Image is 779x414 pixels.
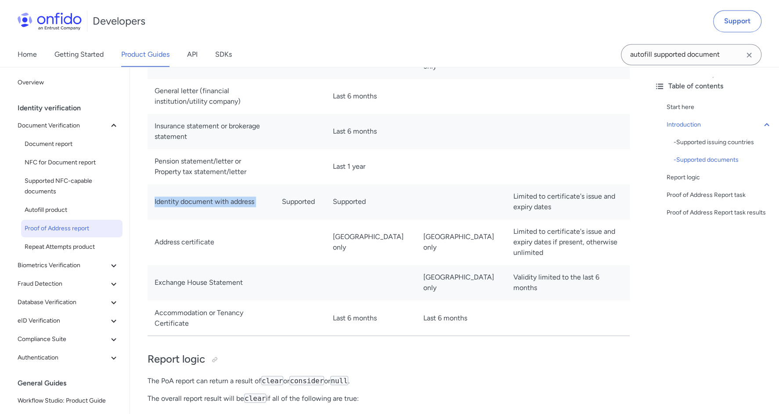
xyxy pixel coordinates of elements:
span: Fraud Detection [18,279,108,289]
span: Overview [18,77,119,88]
input: Onfido search input field [621,44,761,65]
span: Authentication [18,352,108,363]
button: eID Verification [14,312,123,330]
span: Workflow Studio: Product Guide [18,396,119,406]
td: Exchange House Statement [148,265,275,300]
div: General Guides [18,374,126,392]
a: Proof of Address Report task [667,190,772,200]
a: Support [713,10,761,32]
span: Document Verification [18,120,108,131]
a: Home [18,42,37,67]
td: Accommodation or Tenancy Certificate [148,300,275,336]
button: Biometrics Verification [14,257,123,274]
a: API [187,42,198,67]
a: Repeat Attempts product [21,238,123,256]
td: Limited to certificate's issue and expiry dates [506,184,630,219]
span: Repeat Attempts product [25,242,119,252]
td: Identity document with address [148,184,275,219]
a: Proof of Address Report task results [667,207,772,218]
td: [GEOGRAPHIC_DATA] only [416,265,506,300]
code: consider [289,376,324,385]
span: Document report [25,139,119,149]
span: Proof of Address report [25,223,119,234]
svg: Clear search field button [744,50,754,60]
code: null [330,376,348,385]
td: Supported [326,184,416,219]
td: General letter (financial institution/utility company) [148,79,275,114]
code: clear [261,376,283,385]
a: Overview [14,74,123,91]
a: Introduction [667,120,772,130]
a: Getting Started [54,42,104,67]
td: Insurance statement or brokerage statement [148,114,275,149]
td: Last 1 year [326,149,416,184]
button: Document Verification [14,117,123,134]
button: Database Verification [14,294,123,311]
td: [GEOGRAPHIC_DATA] only [416,219,506,265]
p: The overall report result will be if all of the following are true: [148,393,630,403]
span: Autofill product [25,205,119,215]
a: Proof of Address report [21,220,123,237]
span: Compliance Suite [18,334,108,345]
a: Report logic [667,172,772,183]
button: Authentication [14,349,123,367]
span: Biometrics Verification [18,260,108,271]
a: -Supported issuing countries [674,137,772,148]
div: - Supported documents [674,155,772,165]
td: Supported [275,184,326,219]
code: clear [244,393,266,403]
h2: Report logic [148,352,630,367]
td: Limited to certificate's issue and expiry dates if present, otherwise unlimited [506,219,630,265]
button: Compliance Suite [14,330,123,348]
div: Table of contents [654,81,772,91]
a: NFC for Document report [21,154,123,171]
td: Address certificate [148,219,275,265]
p: The PoA report can return a result of or or . [148,375,630,386]
td: Last 6 months [326,79,416,114]
span: NFC for Document report [25,157,119,168]
td: Pension statement/letter or Property tax statement/letter [148,149,275,184]
td: Last 6 months [416,300,506,336]
div: Identity verification [18,99,126,117]
td: Validity limited to the last 6 months [506,265,630,300]
td: Last 6 months [326,114,416,149]
a: -Supported documents [674,155,772,165]
td: Last 6 months [326,300,416,336]
a: Workflow Studio: Product Guide [14,392,123,410]
div: - Supported issuing countries [674,137,772,148]
span: Database Verification [18,297,108,308]
button: Fraud Detection [14,275,123,293]
h1: Developers [93,14,145,28]
a: Autofill product [21,201,123,219]
span: eID Verification [18,316,108,326]
img: Onfido Logo [18,12,82,30]
a: Product Guides [121,42,170,67]
span: Supported NFC-capable documents [25,176,119,197]
a: SDKs [215,42,232,67]
td: [GEOGRAPHIC_DATA] only [326,219,416,265]
a: Supported NFC-capable documents [21,172,123,200]
a: Start here [667,102,772,113]
a: Document report [21,135,123,153]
